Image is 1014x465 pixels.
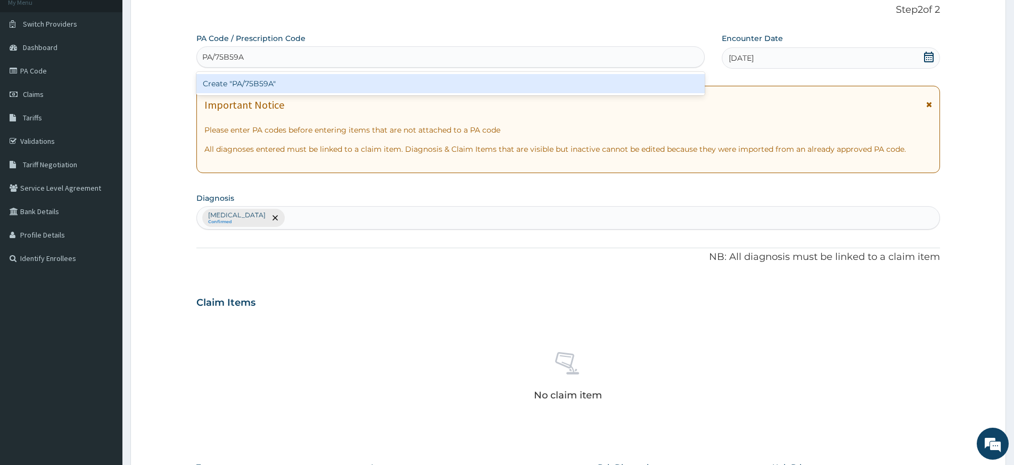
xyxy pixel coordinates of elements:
[55,60,179,74] div: Chat with us now
[23,113,42,123] span: Tariffs
[729,53,754,63] span: [DATE]
[204,125,932,135] p: Please enter PA codes before entering items that are not attached to a PA code
[175,5,200,31] div: Minimize live chat window
[20,53,43,80] img: d_794563401_company_1708531726252_794563401
[5,291,203,328] textarea: Type your message and hit 'Enter'
[722,33,783,44] label: Encounter Date
[204,144,932,154] p: All diagnoses entered must be linked to a claim item. Diagnosis & Claim Items that are visible bu...
[196,74,705,93] div: Create "PA/75B59A"
[23,19,77,29] span: Switch Providers
[23,89,44,99] span: Claims
[196,297,255,309] h3: Claim Items
[62,134,147,242] span: We're online!
[23,43,57,52] span: Dashboard
[196,250,940,264] p: NB: All diagnosis must be linked to a claim item
[534,390,602,401] p: No claim item
[204,99,284,111] h1: Important Notice
[196,4,940,16] p: Step 2 of 2
[196,193,234,203] label: Diagnosis
[23,160,77,169] span: Tariff Negotiation
[196,33,306,44] label: PA Code / Prescription Code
